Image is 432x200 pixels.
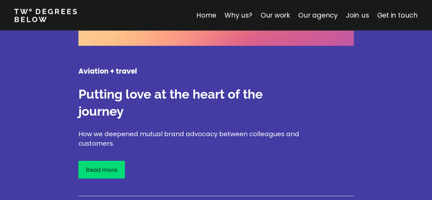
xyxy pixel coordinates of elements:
a: Get in touch [377,11,418,20]
a: Join us [346,11,369,20]
p: Read more [86,166,117,174]
a: Why us? [225,11,252,20]
h3: Putting love at the heart of the journey [78,86,300,120]
a: Our agency [298,11,338,20]
p: How we deepened mutual brand advocacy between colleagues and customers. [78,129,300,148]
a: Home [196,11,216,20]
h4: Aviation + travel [78,67,300,76]
a: Our work [261,11,290,20]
